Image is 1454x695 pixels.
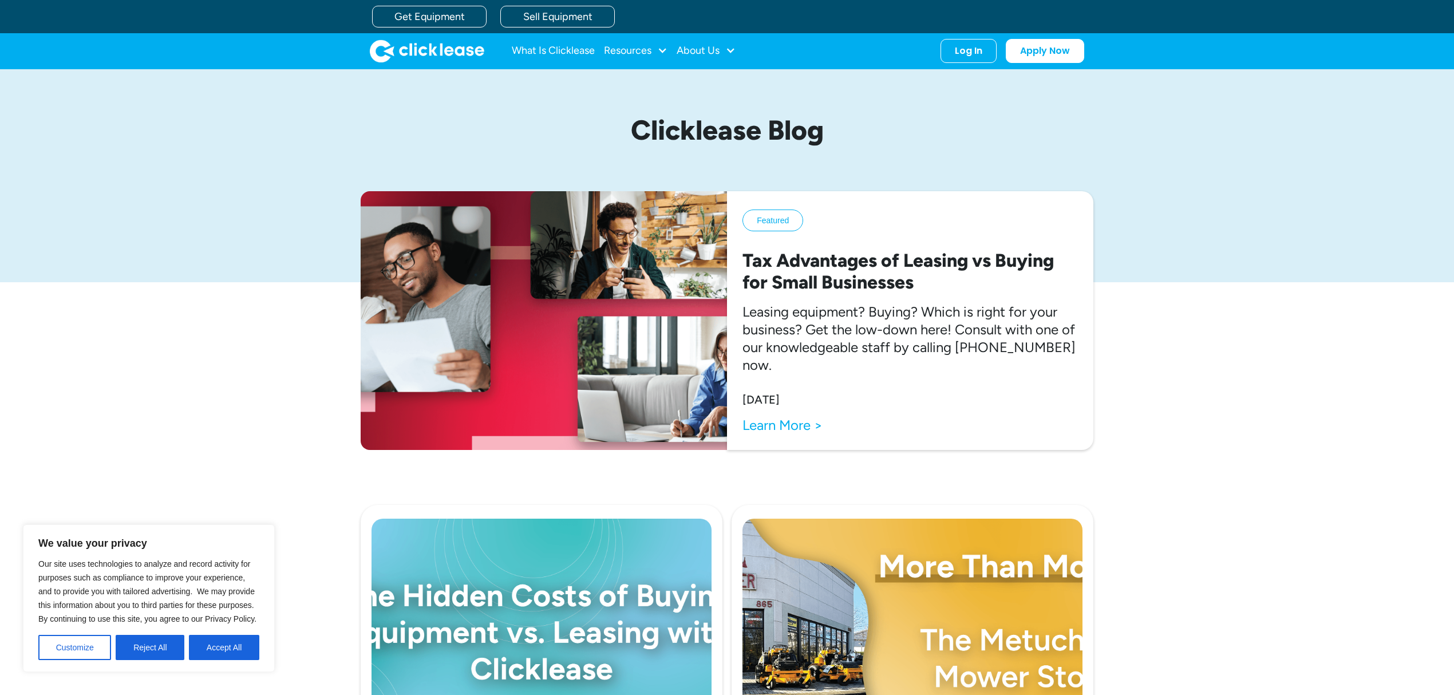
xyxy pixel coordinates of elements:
[23,524,275,672] div: We value your privacy
[372,6,487,27] a: Get Equipment
[742,303,1078,374] p: Leasing equipment? Buying? Which is right for your business? Get the low-down here! Consult with ...
[500,6,615,27] a: Sell Equipment
[955,45,982,57] div: Log In
[116,635,184,660] button: Reject All
[38,536,259,550] p: We value your privacy
[757,215,789,226] div: Featured
[742,416,823,434] a: Learn More >
[512,40,595,62] a: What Is Clicklease
[1006,39,1084,63] a: Apply Now
[458,115,996,145] h1: Clicklease Blog
[370,40,484,62] img: Clicklease logo
[189,635,259,660] button: Accept All
[38,635,111,660] button: Customize
[742,250,1078,294] h2: Tax Advantages of Leasing vs Buying for Small Businesses
[38,559,256,623] span: Our site uses technologies to analyze and record activity for purposes such as compliance to impr...
[604,40,667,62] div: Resources
[742,392,780,407] div: [DATE]
[677,40,736,62] div: About Us
[370,40,484,62] a: home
